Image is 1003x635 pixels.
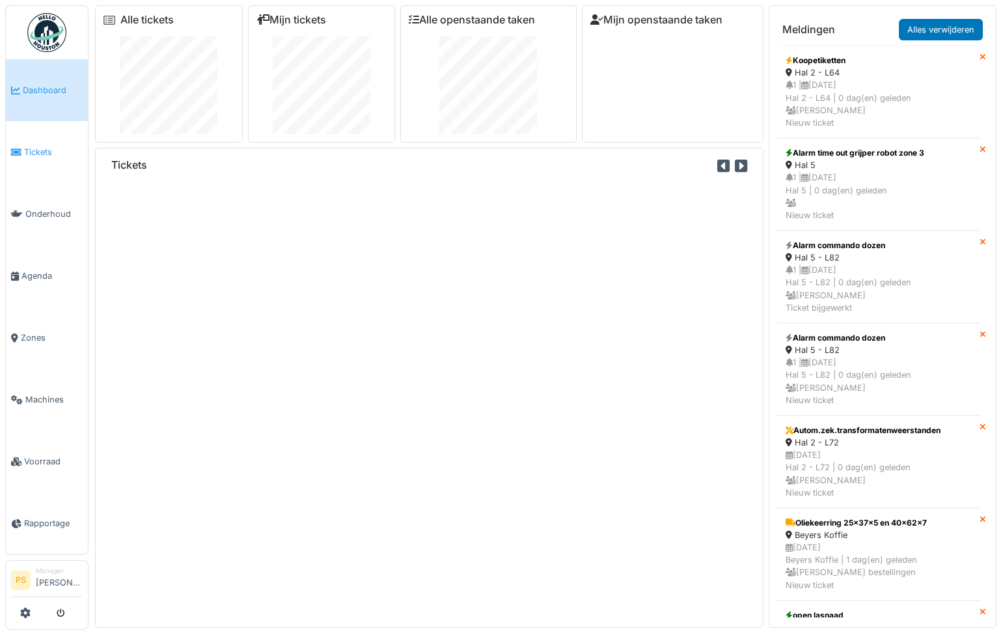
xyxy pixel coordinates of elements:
a: Mijn openstaande taken [590,14,722,26]
div: Alarm time out grijper robot zone 3 [786,147,971,159]
a: Alarm commando dozen Hal 5 - L82 1 |[DATE]Hal 5 - L82 | 0 dag(en) geleden [PERSON_NAME]Nieuw ticket [777,323,980,416]
span: Tickets [24,146,83,158]
a: Alarm commando dozen Hal 5 - L82 1 |[DATE]Hal 5 - L82 | 0 dag(en) geleden [PERSON_NAME]Ticket bij... [777,231,980,323]
div: Koopetiketten [786,55,971,66]
span: Voorraad [24,455,83,468]
li: [PERSON_NAME] [36,566,83,594]
div: [DATE] Beyers Koffie | 1 dag(en) geleden [PERSON_NAME] bestellingen Nieuw ticket [786,541,971,591]
a: Voorraad [6,430,88,492]
span: Dashboard [23,84,83,96]
div: Hal 2 - L64 [786,66,971,79]
div: Alarm commando dozen [786,332,971,344]
a: Machines [6,369,88,430]
div: 1 | [DATE] Hal 5 | 0 dag(en) geleden Nieuw ticket [786,171,971,221]
a: Onderhoud [6,183,88,245]
a: Koopetiketten Hal 2 - L64 1 |[DATE]Hal 2 - L64 | 0 dag(en) geleden [PERSON_NAME]Nieuw ticket [777,46,980,138]
img: Badge_color-CXgf-gQk.svg [27,13,66,52]
h6: Tickets [111,159,147,171]
a: Tickets [6,121,88,183]
h6: Meldingen [782,23,835,36]
a: Agenda [6,245,88,307]
div: Hal 5 [786,159,971,171]
div: Hal 5 - L82 [786,251,971,264]
span: Onderhoud [25,208,83,220]
a: Oliekeerring 25x37x5 en 40x62x7 Beyers Koffie [DATE]Beyers Koffie | 1 dag(en) geleden [PERSON_NAM... [777,508,980,600]
div: 1 | [DATE] Hal 5 - L82 | 0 dag(en) geleden [PERSON_NAME] Nieuw ticket [786,356,971,406]
div: Manager [36,566,83,576]
a: Dashboard [6,59,88,121]
a: Alle tickets [120,14,174,26]
a: Alles verwijderen [899,19,983,40]
a: Alle openstaande taken [409,14,535,26]
div: Beyers Koffie [786,529,971,541]
div: Hal 2 - L72 [786,436,971,449]
div: open lasnaad [786,610,971,621]
div: 1 | [DATE] Hal 5 - L82 | 0 dag(en) geleden [PERSON_NAME] Ticket bijgewerkt [786,264,971,314]
a: Autom.zek.transformatenweerstanden Hal 2 - L72 [DATE]Hal 2 - L72 | 0 dag(en) geleden [PERSON_NAME... [777,416,980,508]
li: PS [11,571,31,590]
a: Rapportage [6,492,88,554]
div: Oliekeerring 25x37x5 en 40x62x7 [786,517,971,529]
span: Rapportage [24,517,83,529]
div: Alarm commando dozen [786,240,971,251]
a: PS Manager[PERSON_NAME] [11,566,83,597]
div: Autom.zek.transformatenweerstanden [786,425,971,436]
a: Zones [6,307,88,369]
span: Zones [21,332,83,344]
span: Machines [25,393,83,406]
div: 1 | [DATE] Hal 2 - L64 | 0 dag(en) geleden [PERSON_NAME] Nieuw ticket [786,79,971,129]
a: Mijn tickets [256,14,326,26]
span: Agenda [21,270,83,282]
div: Hal 5 - L82 [786,344,971,356]
div: [DATE] Hal 2 - L72 | 0 dag(en) geleden [PERSON_NAME] Nieuw ticket [786,449,971,499]
a: Alarm time out grijper robot zone 3 Hal 5 1 |[DATE]Hal 5 | 0 dag(en) geleden Nieuw ticket [777,138,980,231]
